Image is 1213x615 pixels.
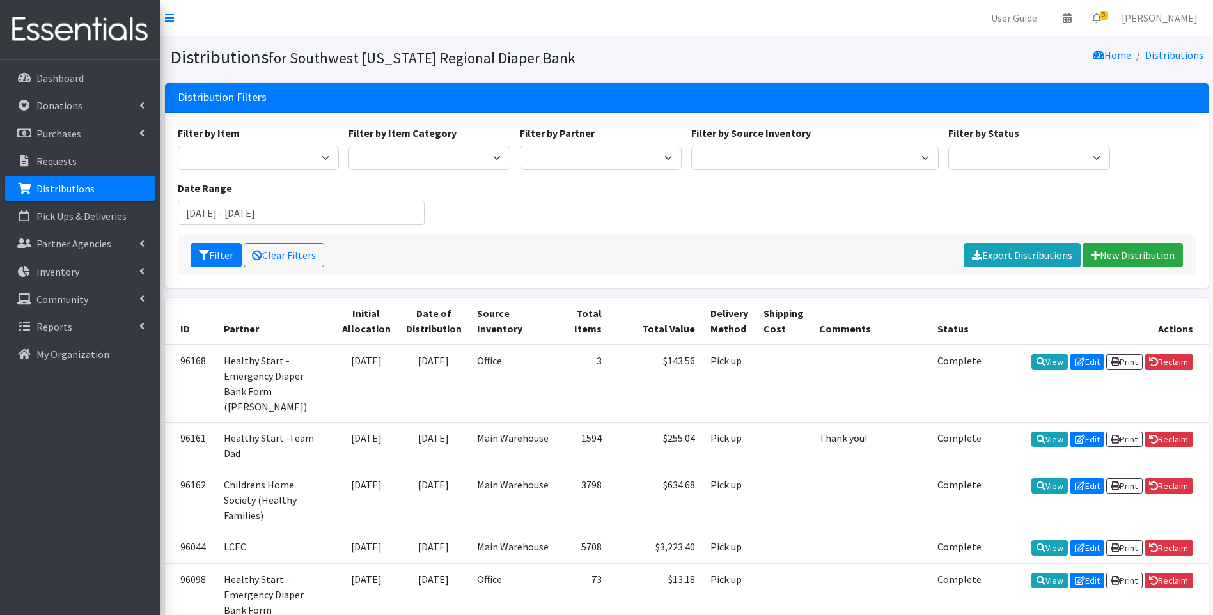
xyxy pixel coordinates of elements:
[609,345,703,423] td: $143.56
[1145,573,1193,588] a: Reclaim
[5,341,155,367] a: My Organization
[216,422,334,469] td: Healthy Start -Team Dad
[36,237,111,250] p: Partner Agencies
[703,345,756,423] td: Pick up
[1093,49,1131,61] a: Home
[609,422,703,469] td: $255.04
[165,298,216,345] th: ID
[811,422,930,469] td: Thank you!
[1145,478,1193,494] a: Reclaim
[36,320,72,333] p: Reports
[36,210,127,222] p: Pick Ups & Deliveries
[36,127,81,140] p: Purchases
[1070,432,1104,447] a: Edit
[398,422,469,469] td: [DATE]
[930,422,989,469] td: Complete
[930,531,989,563] td: Complete
[398,531,469,563] td: [DATE]
[5,93,155,118] a: Donations
[964,243,1081,267] a: Export Distributions
[165,469,216,531] td: 96162
[398,469,469,531] td: [DATE]
[948,125,1019,141] label: Filter by Status
[469,531,561,563] td: Main Warehouse
[170,46,682,68] h1: Distributions
[469,422,561,469] td: Main Warehouse
[609,469,703,531] td: $634.68
[1106,354,1143,370] a: Print
[691,125,811,141] label: Filter by Source Inventory
[178,180,232,196] label: Date Range
[561,345,609,423] td: 3
[981,5,1047,31] a: User Guide
[930,298,989,345] th: Status
[1031,432,1068,447] a: View
[36,348,109,361] p: My Organization
[36,293,88,306] p: Community
[561,422,609,469] td: 1594
[1106,540,1143,556] a: Print
[1145,49,1203,61] a: Distributions
[1082,5,1111,31] a: 5
[165,422,216,469] td: 96161
[609,298,703,345] th: Total Value
[165,531,216,563] td: 96044
[348,125,457,141] label: Filter by Item Category
[191,243,242,267] button: Filter
[561,531,609,563] td: 5708
[1083,243,1183,267] a: New Distribution
[334,469,398,531] td: [DATE]
[216,531,334,563] td: LCEC
[1031,540,1068,556] a: View
[1111,5,1208,31] a: [PERSON_NAME]
[1106,573,1143,588] a: Print
[165,345,216,423] td: 96168
[334,298,398,345] th: Initial Allocation
[398,345,469,423] td: [DATE]
[561,469,609,531] td: 3798
[703,469,756,531] td: Pick up
[1070,540,1104,556] a: Edit
[703,531,756,563] td: Pick up
[469,345,561,423] td: Office
[5,65,155,91] a: Dashboard
[398,298,469,345] th: Date of Distribution
[178,201,425,225] input: January 1, 2011 - December 31, 2011
[36,265,79,278] p: Inventory
[1031,354,1068,370] a: View
[334,422,398,469] td: [DATE]
[36,182,95,195] p: Distributions
[756,298,811,345] th: Shipping Cost
[1145,432,1193,447] a: Reclaim
[1070,354,1104,370] a: Edit
[1070,478,1104,494] a: Edit
[178,125,240,141] label: Filter by Item
[609,531,703,563] td: $3,223.40
[216,469,334,531] td: Childrens Home Society (Healthy Families)
[5,231,155,256] a: Partner Agencies
[1106,478,1143,494] a: Print
[1145,354,1193,370] a: Reclaim
[5,259,155,284] a: Inventory
[178,91,267,104] h3: Distribution Filters
[520,125,595,141] label: Filter by Partner
[1070,573,1104,588] a: Edit
[5,203,155,229] a: Pick Ups & Deliveries
[5,286,155,312] a: Community
[1031,573,1068,588] a: View
[334,531,398,563] td: [DATE]
[930,345,989,423] td: Complete
[703,298,756,345] th: Delivery Method
[561,298,609,345] th: Total Items
[5,148,155,174] a: Requests
[1145,540,1193,556] a: Reclaim
[216,298,334,345] th: Partner
[703,422,756,469] td: Pick up
[5,8,155,51] img: HumanEssentials
[989,298,1209,345] th: Actions
[36,99,82,112] p: Donations
[5,121,155,146] a: Purchases
[1100,11,1108,20] span: 5
[1031,478,1068,494] a: View
[811,298,930,345] th: Comments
